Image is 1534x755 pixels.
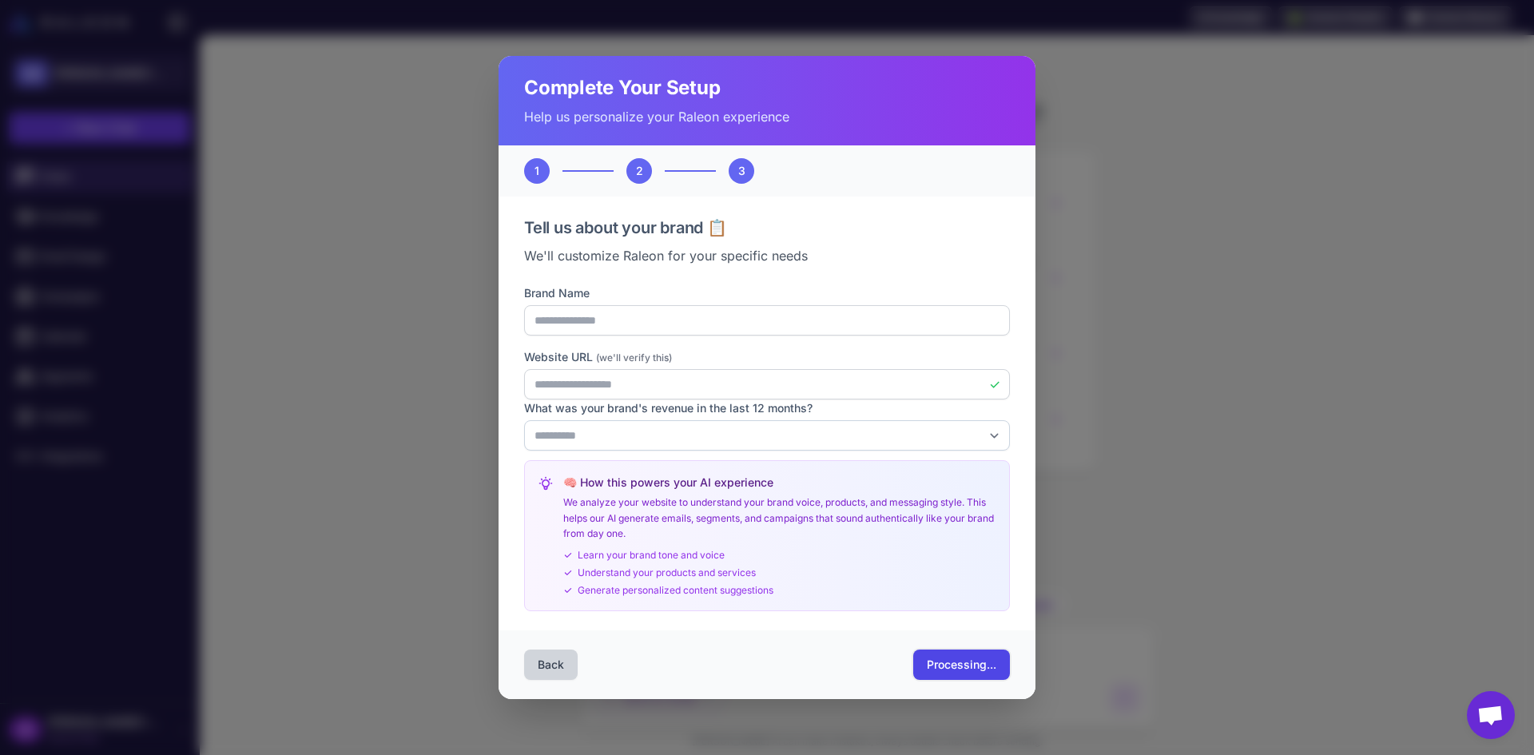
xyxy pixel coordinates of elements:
p: We'll customize Raleon for your specific needs [524,246,1010,265]
p: Help us personalize your Raleon experience [524,107,1010,126]
h3: Tell us about your brand 📋 [524,216,1010,240]
h2: Complete Your Setup [524,75,1010,101]
div: 1 [524,158,550,184]
label: What was your brand's revenue in the last 12 months? [524,399,1010,417]
div: ✓ [989,375,1000,394]
label: Website URL [524,348,1010,366]
h4: 🧠 How this powers your AI experience [563,474,996,491]
label: Brand Name [524,284,1010,302]
span: Processing... [927,657,996,673]
div: Understand your products and services [563,566,996,580]
div: 3 [729,158,754,184]
div: Learn your brand tone and voice [563,548,996,562]
p: We analyze your website to understand your brand voice, products, and messaging style. This helps... [563,495,996,542]
a: Open chat [1467,691,1515,739]
div: 2 [626,158,652,184]
span: (we'll verify this) [596,352,672,364]
div: Generate personalized content suggestions [563,583,996,598]
button: Back [524,650,578,680]
button: Processing... [913,650,1010,680]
